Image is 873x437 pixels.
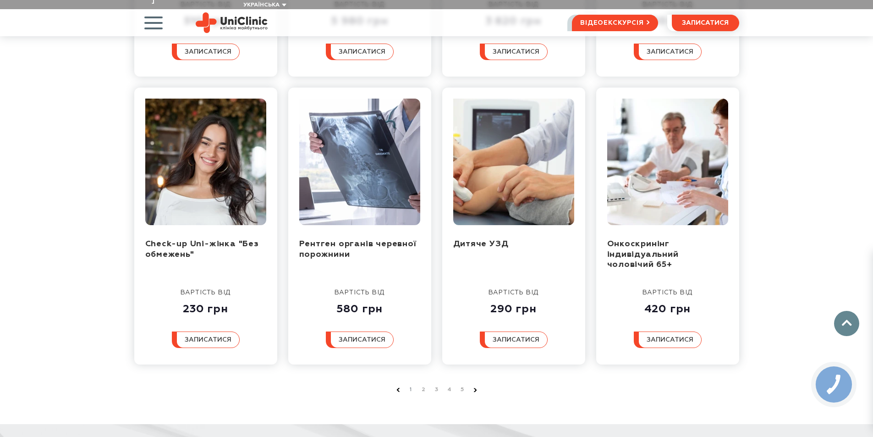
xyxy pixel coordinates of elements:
[299,240,417,259] a: Рентген органів черевної порожнини
[642,297,693,316] div: 420 грн
[145,240,259,259] a: Check-up Uni-жінка "Без обмежень"
[493,337,539,343] span: записатися
[634,332,702,348] button: записатися
[339,49,385,55] span: записатися
[172,332,240,348] button: записатися
[572,15,658,31] a: відеоекскурсія
[419,385,428,394] a: 2
[172,44,240,60] button: записатися
[185,49,231,55] span: записатися
[445,385,454,394] a: 4
[580,15,643,31] span: відеоекскурсія
[672,15,739,31] button: записатися
[241,2,286,9] button: Українська
[326,332,394,348] button: записатися
[682,20,729,26] span: записатися
[634,44,702,60] button: записатися
[185,337,231,343] span: записатися
[647,337,693,343] span: записатися
[480,332,548,348] button: записатися
[453,240,509,248] a: Дитяче УЗД
[642,288,693,297] div: вартість від
[335,288,385,297] div: вартість від
[458,385,467,394] a: 5
[196,12,268,33] img: Uniclinic
[335,297,385,316] div: 580 грн
[607,99,728,225] img: Онкоскринінг індивідуальний чоловічий 65+
[647,49,693,55] span: записатися
[181,297,231,316] div: 230 грн
[339,337,385,343] span: записатися
[145,99,266,225] img: Check-up Uni-жінка "Без обмежень"
[181,288,231,297] div: вартість від
[432,385,441,394] a: 3
[489,288,539,297] div: вартість від
[480,44,548,60] button: записатися
[326,44,394,60] button: записатися
[299,99,420,225] img: Рентген органів черевної порожнини
[489,297,539,316] div: 290 грн
[243,2,280,8] span: Українська
[453,99,574,225] img: Дитяче УЗД
[493,49,539,55] span: записатися
[607,240,679,269] a: Онкоскринінг індивідуальний чоловічий 65+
